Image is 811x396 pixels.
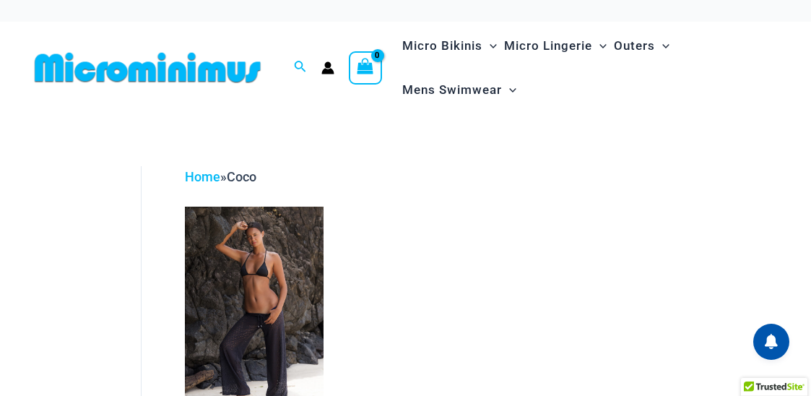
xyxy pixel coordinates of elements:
a: Account icon link [321,61,334,74]
a: Mens SwimwearMenu ToggleMenu Toggle [399,68,520,112]
a: Micro BikinisMenu ToggleMenu Toggle [399,24,500,68]
a: Micro LingerieMenu ToggleMenu Toggle [500,24,610,68]
a: OutersMenu ToggleMenu Toggle [610,24,673,68]
span: Menu Toggle [592,27,607,64]
a: Search icon link [294,59,307,77]
img: MM SHOP LOGO FLAT [29,51,266,84]
a: Home [185,169,220,184]
span: Mens Swimwear [402,72,502,108]
span: Menu Toggle [655,27,669,64]
span: Coco [227,169,256,184]
span: Menu Toggle [502,72,516,108]
span: Micro Lingerie [504,27,592,64]
span: Menu Toggle [482,27,497,64]
span: Micro Bikinis [402,27,482,64]
a: View Shopping Cart, empty [349,51,382,85]
span: » [185,169,256,184]
span: Outers [614,27,655,64]
nav: Site Navigation [396,22,782,114]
